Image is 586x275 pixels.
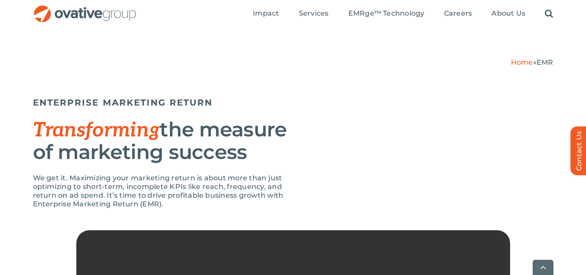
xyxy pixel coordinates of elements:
img: EMR – Logo [352,119,526,179]
span: Transforming [33,118,160,142]
span: About Us [491,9,525,18]
span: Impact [253,9,279,18]
a: Home [511,58,533,66]
a: EMRge™ Technology [348,9,425,19]
span: EMR [537,58,553,66]
a: Careers [444,9,472,19]
p: We get it. Maximizing your marketing return is about more than just optimizing to short-term, inc... [33,174,293,209]
span: EMRge™ Technology [348,9,425,18]
h2: the measure of marketing success [33,119,293,163]
a: Search [545,9,553,19]
a: Services [299,9,329,19]
a: OG_Full_horizontal_RGB [33,4,137,13]
span: Services [299,9,329,18]
h5: ENTERPRISE MARKETING RETURN [33,97,293,108]
a: Impact [253,9,279,19]
a: About Us [491,9,525,19]
span: Careers [444,9,472,18]
span: » [511,58,553,66]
